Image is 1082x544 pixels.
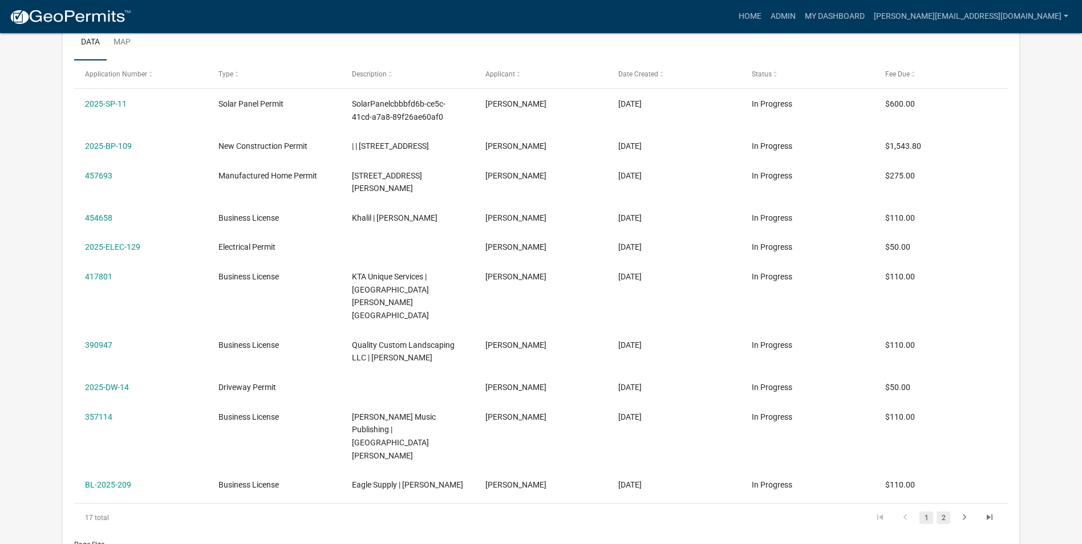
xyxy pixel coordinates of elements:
[618,213,642,222] span: 07/24/2025
[474,60,607,88] datatable-header-cell: Applicant
[85,340,112,350] a: 390947
[352,171,422,193] span: 415 willis rd
[618,480,642,489] span: 11/16/2024
[485,213,546,222] span: Clyde Copeland
[918,508,935,527] li: page 1
[869,511,891,524] a: go to first page
[618,70,658,78] span: Date Created
[341,60,475,88] datatable-header-cell: Description
[485,171,546,180] span: Ronnie Dozier
[618,272,642,281] span: 05/08/2025
[885,480,915,489] span: $110.00
[485,340,546,350] span: Kathryn Sprout
[937,511,950,524] a: 2
[218,171,317,180] span: Manufactured Home Permit
[766,6,800,27] a: Admin
[618,99,642,108] span: 08/20/2025
[885,141,921,151] span: $1,543.80
[885,70,910,78] span: Fee Due
[894,511,916,524] a: go to previous page
[919,511,933,524] a: 1
[618,412,642,421] span: 12/31/2024
[869,6,1073,27] a: [PERSON_NAME][EMAIL_ADDRESS][DOMAIN_NAME]
[752,480,792,489] span: In Progress
[85,70,147,78] span: Application Number
[218,383,276,392] span: Driveway Permit
[485,480,546,489] span: Terry Harper
[85,242,140,251] a: 2025-ELEC-129
[218,70,233,78] span: Type
[885,242,910,251] span: $50.00
[979,511,1000,524] a: go to last page
[85,213,112,222] a: 454658
[352,272,429,320] span: KTA Unique Services | Brooks, Tarsha
[218,272,279,281] span: Business License
[752,383,792,392] span: In Progress
[218,213,279,222] span: Business License
[85,171,112,180] a: 457693
[352,213,437,222] span: Khalil | Copeland, Clyde
[935,508,952,527] li: page 2
[485,412,546,421] span: Vicki L Maxwell
[85,272,112,281] a: 417801
[352,99,445,121] span: SolarPanelcbbbfd6b-ce5c-41cd-a7a8-89f26ae60af0
[74,25,107,61] a: Data
[485,383,546,392] span: WaTanya Jackson
[752,99,792,108] span: In Progress
[741,60,874,88] datatable-header-cell: Status
[85,412,112,421] a: 357114
[618,383,642,392] span: 02/18/2025
[800,6,869,27] a: My Dashboard
[752,242,792,251] span: In Progress
[74,60,208,88] datatable-header-cell: Application Number
[85,383,129,392] a: 2025-DW-14
[752,340,792,350] span: In Progress
[218,141,307,151] span: New Construction Permit
[218,242,275,251] span: Electrical Permit
[352,141,429,151] span: | | 1717 Dell Drive
[885,412,915,421] span: $110.00
[752,171,792,180] span: In Progress
[734,6,766,27] a: Home
[352,480,463,489] span: Eagle Supply | Harper, Terry
[352,340,455,363] span: Quality Custom Landscaping LLC | Sprout, Kathryn
[885,340,915,350] span: $110.00
[485,70,515,78] span: Applicant
[107,25,137,61] a: Map
[352,70,387,78] span: Description
[208,60,341,88] datatable-header-cell: Type
[485,272,546,281] span: Tarsha Brooks
[885,272,915,281] span: $110.00
[885,99,915,108] span: $600.00
[618,171,642,180] span: 07/31/2025
[74,504,259,532] div: 17 total
[85,99,127,108] a: 2025-SP-11
[874,60,1008,88] datatable-header-cell: Fee Due
[85,480,131,489] a: BL-2025-209
[485,141,546,151] span: Matthew Sizemore
[85,141,132,151] a: 2025-BP-109
[352,412,436,460] span: Dixie Queen Music Publishing | Maxwell , Vicki
[485,99,546,108] span: Matthew Thomas Markham
[752,70,772,78] span: Status
[218,99,283,108] span: Solar Panel Permit
[618,242,642,251] span: 06/16/2025
[618,141,642,151] span: 08/05/2025
[618,340,642,350] span: 03/18/2025
[218,412,279,421] span: Business License
[607,60,741,88] datatable-header-cell: Date Created
[218,340,279,350] span: Business License
[752,141,792,151] span: In Progress
[752,272,792,281] span: In Progress
[485,242,546,251] span: Michael Seabrum
[885,171,915,180] span: $275.00
[218,480,279,489] span: Business License
[752,412,792,421] span: In Progress
[752,213,792,222] span: In Progress
[954,511,975,524] a: go to next page
[885,383,910,392] span: $50.00
[885,213,915,222] span: $110.00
